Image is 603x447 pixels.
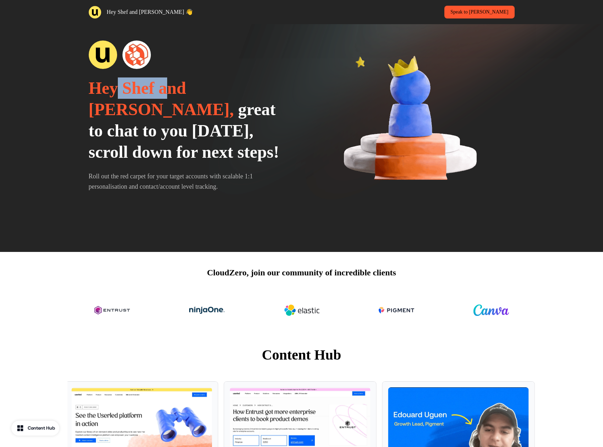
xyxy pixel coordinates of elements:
span: great to chat to you [DATE], scroll down for next steps! [89,100,279,161]
button: Content Hub [11,421,59,436]
p: CloudZero, join our community of incredible clients [207,266,396,279]
span: Hey Shef and [PERSON_NAME], [89,79,234,119]
p: Hey Shef and [PERSON_NAME] 👋 [107,8,193,16]
a: Speak to [PERSON_NAME] [444,6,514,18]
span: Roll out the red carpet for your target accounts with scalable 1:1 personalisation and contact/ac... [89,173,253,190]
div: Content Hub [28,425,55,432]
p: Content Hub [67,344,536,366]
